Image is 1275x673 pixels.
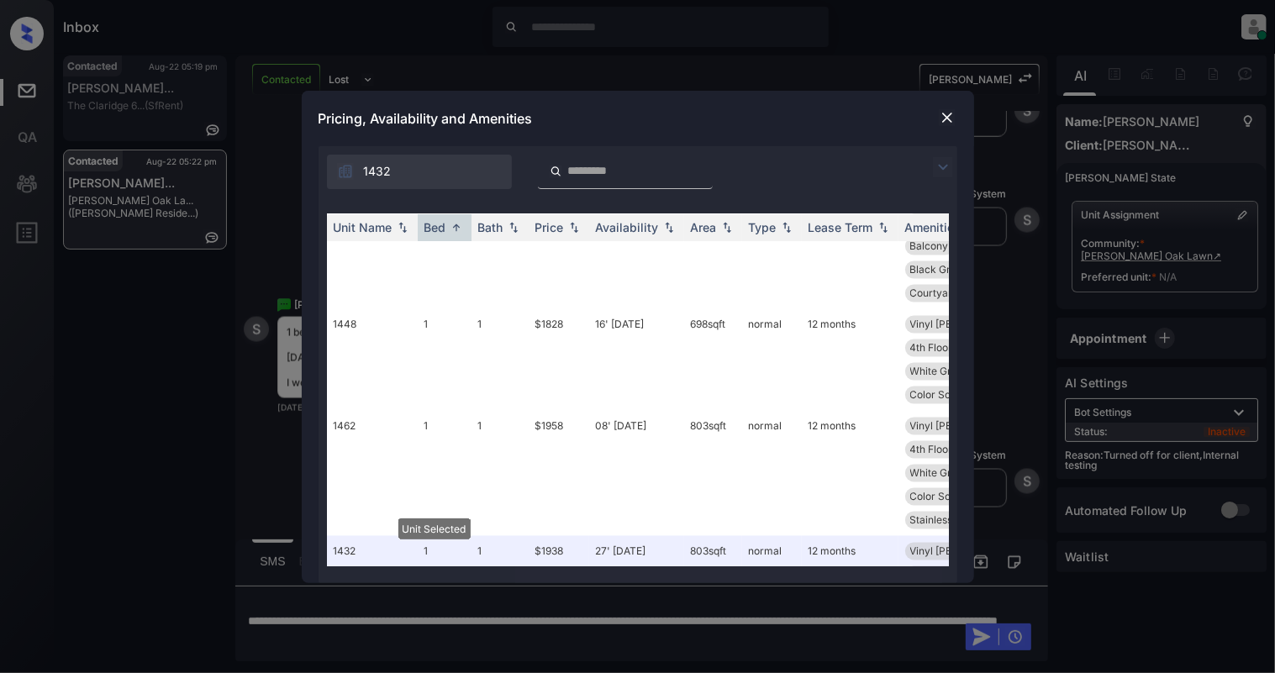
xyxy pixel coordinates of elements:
[875,222,892,234] img: sorting
[684,309,742,411] td: 698 sqft
[327,208,418,309] td: 1532
[418,309,472,411] td: 1
[337,163,354,180] img: icon-zuma
[742,411,802,536] td: normal
[910,467,993,480] span: White Granite C...
[550,164,562,179] img: icon-zuma
[505,222,522,234] img: sorting
[778,222,795,234] img: sorting
[589,208,684,309] td: 04' [DATE]
[910,318,1025,331] span: Vinyl [PERSON_NAME]...
[566,222,582,234] img: sorting
[472,309,529,411] td: 1
[802,411,898,536] td: 12 months
[910,420,1025,433] span: Vinyl [PERSON_NAME]...
[478,221,503,235] div: Bath
[472,411,529,536] td: 1
[910,240,949,253] span: Balcony
[910,444,953,456] span: 4th Floor
[472,208,529,309] td: 1
[418,208,472,309] td: 1
[809,221,873,235] div: Lease Term
[418,536,472,638] td: 1
[334,221,393,235] div: Unit Name
[802,309,898,411] td: 12 months
[910,342,953,355] span: 4th Floor
[302,91,974,146] div: Pricing, Availability and Amenities
[742,208,802,309] td: normal
[802,536,898,638] td: 12 months
[535,221,564,235] div: Price
[364,162,392,181] span: 1432
[327,411,418,536] td: 1462
[529,411,589,536] td: $1958
[529,536,589,638] td: $1938
[719,222,735,234] img: sorting
[910,389,996,402] span: Color Scheme - ...
[529,208,589,309] td: $1988
[910,491,996,503] span: Color Scheme - ...
[684,536,742,638] td: 803 sqft
[684,411,742,536] td: 803 sqft
[933,157,953,177] img: icon-zuma
[589,536,684,638] td: 27' [DATE]
[327,309,418,411] td: 1448
[424,221,446,235] div: Bed
[742,309,802,411] td: normal
[939,109,956,126] img: close
[327,536,418,638] td: 1432
[910,514,988,527] span: Stainless Steel...
[742,536,802,638] td: normal
[596,221,659,235] div: Availability
[529,309,589,411] td: $1828
[749,221,777,235] div: Type
[905,221,962,235] div: Amenities
[910,365,993,378] span: White Granite C...
[418,411,472,536] td: 1
[589,411,684,536] td: 08' [DATE]
[472,536,529,638] td: 1
[394,222,411,234] img: sorting
[910,287,985,300] span: Courtyard View
[684,208,742,309] td: 803 sqft
[910,545,1025,558] span: Vinyl [PERSON_NAME]...
[661,222,677,234] img: sorting
[802,208,898,309] td: 12 months
[910,264,993,276] span: Black Granite C...
[448,222,465,234] img: sorting
[691,221,717,235] div: Area
[589,309,684,411] td: 16' [DATE]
